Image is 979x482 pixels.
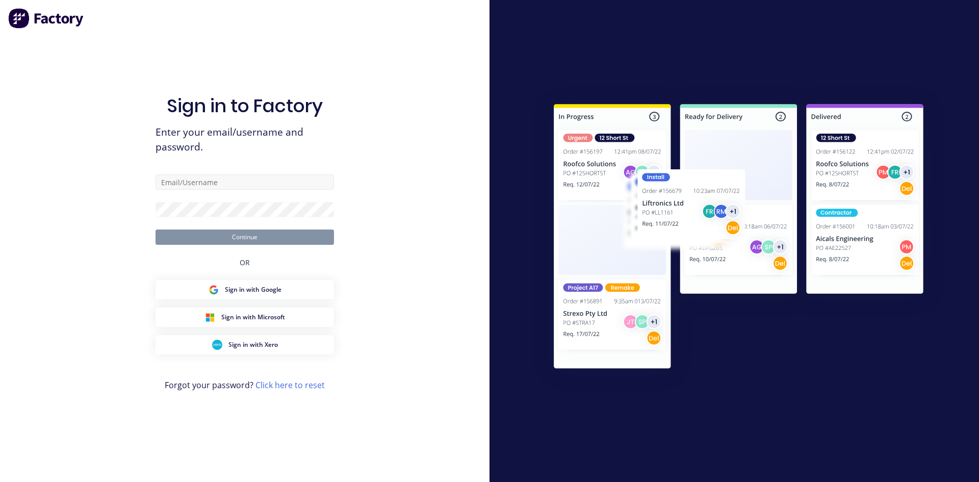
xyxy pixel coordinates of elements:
span: Sign in with Google [225,285,281,294]
div: OR [240,245,250,280]
img: Microsoft Sign in [205,312,215,322]
span: Enter your email/username and password. [156,125,334,155]
span: Sign in with Xero [228,340,278,349]
button: Xero Sign inSign in with Xero [156,335,334,354]
button: Microsoft Sign inSign in with Microsoft [156,308,334,327]
a: Click here to reset [255,379,325,391]
span: Sign in with Microsoft [221,313,285,322]
input: Email/Username [156,174,334,190]
img: Factory [8,8,85,29]
button: Continue [156,230,334,245]
button: Google Sign inSign in with Google [156,280,334,299]
img: Google Sign in [209,285,219,295]
h1: Sign in to Factory [167,95,323,117]
img: Xero Sign in [212,340,222,350]
img: Sign in [531,84,946,393]
span: Forgot your password? [165,379,325,391]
